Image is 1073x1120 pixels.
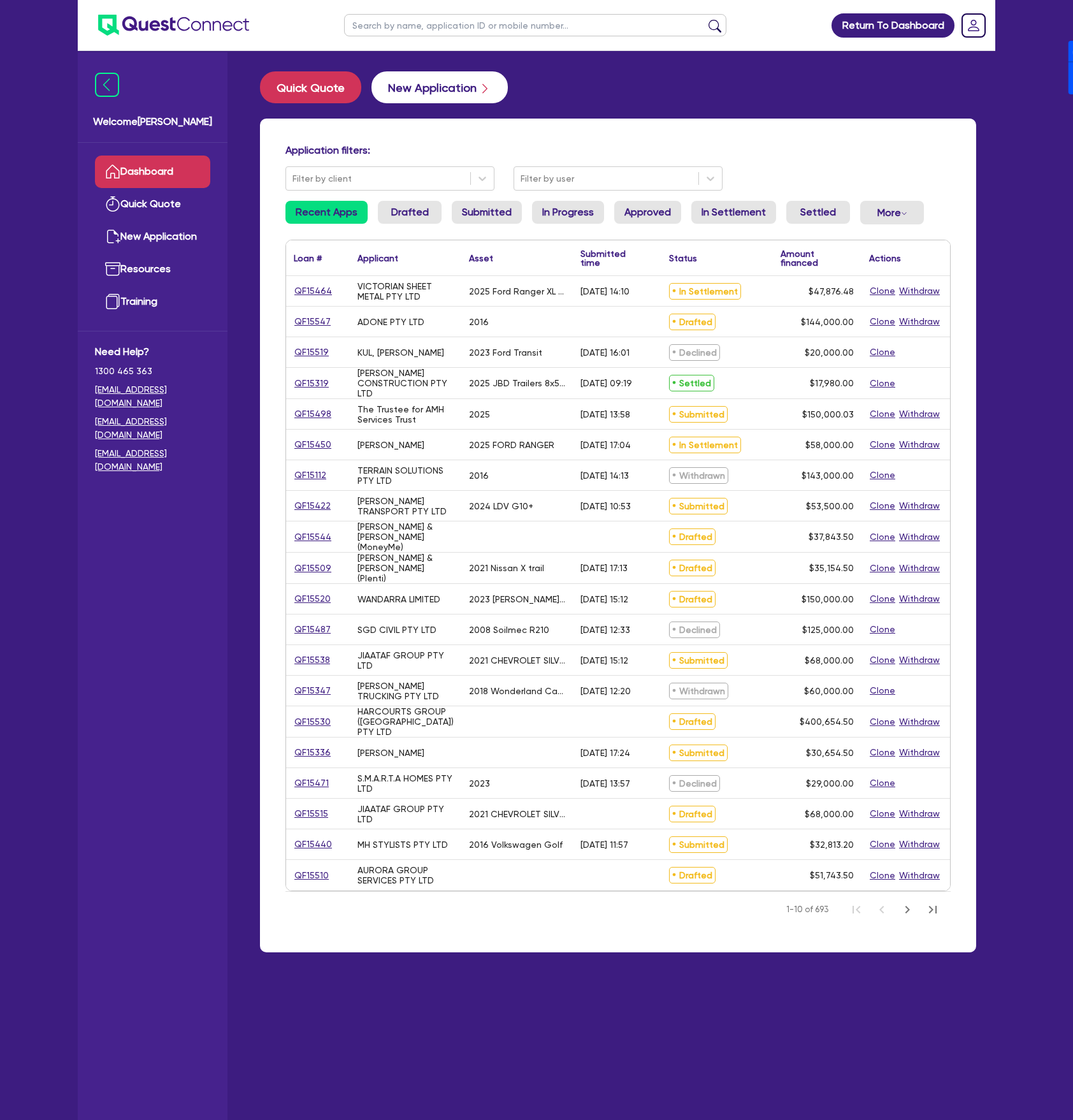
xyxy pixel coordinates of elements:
[802,594,854,604] span: $150,000.00
[294,776,329,790] a: QF15471
[781,249,854,267] div: Amount financed
[869,314,896,329] button: Clone
[95,221,210,253] a: New Application
[898,561,940,576] button: Withdraw
[869,437,896,452] button: Clone
[669,683,728,699] span: Withdrawn
[294,806,329,821] a: QF15515
[804,686,854,696] span: $60,000.00
[869,592,896,606] button: Clone
[869,468,896,483] button: Clone
[898,284,940,298] button: Withdraw
[95,383,210,410] a: [EMAIL_ADDRESS][DOMAIN_NAME]
[802,409,854,419] span: $150,000.03
[357,440,424,450] div: [PERSON_NAME]
[832,13,954,38] a: Return To Dashboard
[669,406,728,423] span: Submitted
[294,868,329,883] a: QF15510
[869,837,896,852] button: Clone
[357,650,454,671] div: JIAATAF GROUP PTY LTD
[669,467,728,484] span: Withdrawn
[669,591,716,607] span: Drafted
[869,345,896,360] button: Clone
[669,437,741,453] span: In Settlement
[898,498,940,513] button: Withdraw
[469,347,542,358] div: 2023 Ford Transit
[869,715,896,729] button: Clone
[580,594,628,604] div: [DATE] 15:12
[357,840,448,850] div: MH STYLISTS PTY LTD
[898,653,940,667] button: Withdraw
[294,437,332,452] a: QF15450
[580,347,630,358] div: [DATE] 16:01
[898,314,940,329] button: Withdraw
[469,501,533,511] div: 2024 LDV G10+
[580,686,631,696] div: [DATE] 12:20
[357,368,454,398] div: [PERSON_NAME] CONSTRUCTION PTY LTD
[469,563,544,573] div: 2021 Nissan X trail
[105,196,120,212] img: quick-quote
[898,437,940,452] button: Withdraw
[806,501,854,511] span: $53,500.00
[580,655,628,665] div: [DATE] 15:12
[105,229,120,244] img: new-application
[105,294,120,309] img: training
[371,71,508,103] a: New Application
[805,440,854,450] span: $58,000.00
[669,344,720,361] span: Declined
[285,201,368,224] a: Recent Apps
[869,745,896,760] button: Clone
[810,378,854,388] span: $17,980.00
[452,201,522,224] a: Submitted
[869,284,896,298] button: Clone
[691,201,776,224] a: In Settlement
[294,622,331,637] a: QF15487
[786,201,850,224] a: Settled
[469,286,565,296] div: 2025 Ford Ranger XL Double Cab Chassis
[357,281,454,302] div: VICTORIAN SHEET METAL PTY LTD
[469,778,490,789] div: 2023
[469,317,489,327] div: 2016
[810,870,854,880] span: $51,743.50
[294,376,329,391] a: QF15319
[869,622,896,637] button: Clone
[294,715,331,729] a: QF15530
[669,652,728,669] span: Submitted
[469,655,565,665] div: 2021 CHEVROLET SILVERADO
[669,622,720,638] span: Declined
[344,14,726,36] input: Search by name, application ID or mobile number...
[898,530,940,544] button: Withdraw
[105,261,120,277] img: resources
[580,409,630,419] div: [DATE] 13:58
[869,407,896,421] button: Clone
[260,71,371,103] a: Quick Quote
[806,778,854,789] span: $29,000.00
[669,283,741,300] span: In Settlement
[294,837,333,852] a: QF15440
[580,249,642,267] div: Submitted time
[357,681,454,701] div: [PERSON_NAME] TRUCKING PTY LTD
[357,317,424,327] div: ADONE PTY LTD
[294,498,331,513] a: QF15422
[357,594,440,604] div: WANDARRA LIMITED
[669,375,714,391] span: Settled
[95,286,210,318] a: Training
[869,376,896,391] button: Clone
[357,748,424,758] div: [PERSON_NAME]
[357,404,454,425] div: The Trustee for AMH Services Trust
[669,836,728,853] span: Submitted
[802,470,854,481] span: $143,000.00
[802,625,854,635] span: $125,000.00
[294,284,333,298] a: QF15464
[669,713,716,730] span: Drafted
[98,15,249,36] img: quest-connect-logo-blue
[357,865,454,885] div: AURORA GROUP SERVICES PTY LTD
[669,560,716,576] span: Drafted
[805,655,854,665] span: $68,000.00
[805,347,854,358] span: $20,000.00
[357,553,454,583] div: [PERSON_NAME] & [PERSON_NAME] (Plenti)
[809,532,854,542] span: $37,843.50
[869,683,896,698] button: Clone
[669,314,716,330] span: Drafted
[898,868,940,883] button: Withdraw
